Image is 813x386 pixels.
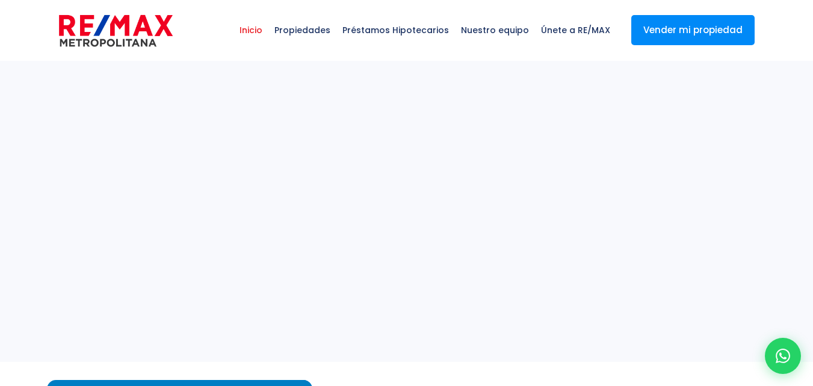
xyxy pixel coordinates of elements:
span: Nuestro equipo [455,12,535,48]
span: Únete a RE/MAX [535,12,616,48]
span: Préstamos Hipotecarios [336,12,455,48]
a: Vender mi propiedad [631,15,755,45]
img: remax-metropolitana-logo [59,13,173,49]
span: Propiedades [268,12,336,48]
span: Inicio [233,12,268,48]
